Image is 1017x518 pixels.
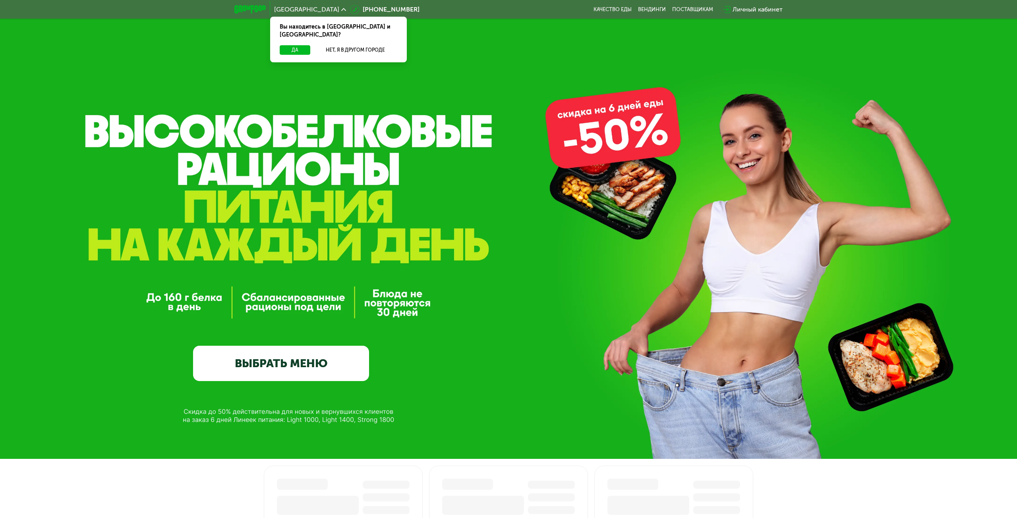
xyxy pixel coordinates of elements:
div: Вы находитесь в [GEOGRAPHIC_DATA] и [GEOGRAPHIC_DATA]? [270,17,407,45]
span: [GEOGRAPHIC_DATA] [274,6,339,13]
a: Вендинги [638,6,666,13]
button: Нет, я в другом городе [313,45,397,55]
a: [PHONE_NUMBER] [350,5,420,14]
div: поставщикам [672,6,713,13]
button: Да [280,45,310,55]
a: Качество еды [594,6,632,13]
a: ВЫБРАТЬ МЕНЮ [193,346,369,381]
div: Личный кабинет [733,5,783,14]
